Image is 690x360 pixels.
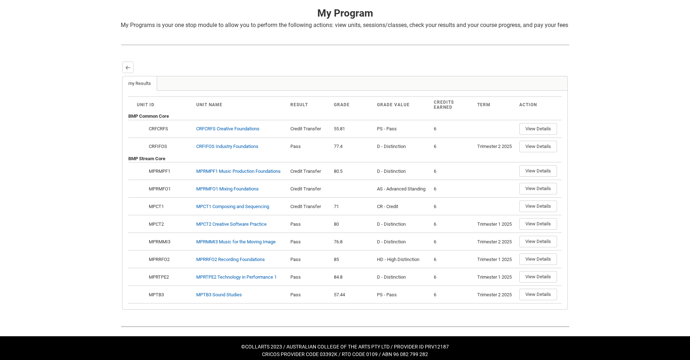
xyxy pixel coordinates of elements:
[121,22,568,28] span: My Programs is your one stop module to allow you to perform the following actions: view units, se...
[377,274,428,281] div: D - Distinction
[519,271,557,283] button: View Details
[290,221,328,228] div: Pass
[434,203,471,210] div: 6
[377,221,428,228] div: D - Distinction
[290,274,328,281] div: Pass
[196,291,242,298] div: MPTB3 Sound Studies
[290,168,328,175] div: Credit Transfer
[434,274,471,281] div: 6
[196,126,259,131] a: CRFCRFS Creative Foundations
[334,102,372,107] div: Grade
[121,41,569,49] img: REDU_GREY_LINE
[434,125,471,132] div: 6
[477,274,514,281] div: Trimester 1 2025
[334,143,372,150] div: 77.4
[434,291,471,298] div: 6
[377,291,428,298] div: PS - Pass
[477,291,514,298] div: Trimester 2 2025
[196,102,285,107] div: Unit Name
[317,7,373,19] strong: My Program
[334,221,372,228] div: 80
[196,238,276,246] div: MPRMMI3 Music for the Moving Image
[519,289,557,300] button: View Details
[196,168,281,175] div: MPRMPF1 Music Production Foundations
[434,143,471,150] div: 6
[434,100,471,110] div: Credits Earned
[377,256,428,263] div: HD - High Distinction
[377,185,428,193] div: AS - Advanced Standing
[148,125,190,132] div: CRFCRFS
[290,256,328,263] div: Pass
[121,323,569,330] img: REDU_GREY_LINE
[477,238,514,246] div: Trimester 2 2025
[196,125,259,132] div: CRFCRFS Creative Foundations
[196,168,281,174] a: MPRMPF1 Music Production Foundations
[196,256,265,263] div: MPRRFO2 Recording Foundations
[196,221,267,228] div: MPCT2 Creative Software Practice
[519,123,557,135] button: View Details
[290,203,328,210] div: Credit Transfer
[148,203,190,210] div: MPCT1
[196,185,259,193] div: MPRMFO1 Mixing Foundations
[334,125,372,132] div: 55.81
[377,168,428,175] div: D - Distinction
[196,257,265,262] a: MPRRFO2 Recording Foundations
[434,221,471,228] div: 6
[148,221,190,228] div: MPCT2
[334,256,372,263] div: 85
[377,238,428,246] div: D - Distinction
[148,238,190,246] div: MPRMMI3
[434,185,471,193] div: 6
[196,186,259,192] a: MPRMFO1 Mixing Foundations
[477,102,514,107] div: Term
[137,102,190,107] div: Unit ID
[377,203,428,210] div: CR - Credit
[128,113,169,119] b: BMP Common Core
[519,102,553,107] div: Action
[477,221,514,228] div: Trimester 1 2025
[477,256,514,263] div: Trimester 1 2025
[519,253,557,265] button: View Details
[196,143,258,150] div: CRFIFOS Industry Foundations
[290,185,328,193] div: Credit Transfer
[377,143,428,150] div: D - Distinction
[334,274,372,281] div: 84.8
[148,274,190,281] div: MPRTPE2
[519,141,557,152] button: View Details
[123,76,157,91] a: my Results
[334,238,372,246] div: 76.8
[196,204,269,209] a: MPCT1 Composing and Sequencing
[196,274,277,280] a: MPRTPE2 Technology in Performance 1
[128,156,165,161] b: BMP Stream Core
[290,102,328,107] div: Result
[196,221,267,227] a: MPCT2 Creative Software Practice
[334,203,372,210] div: 71
[148,291,190,298] div: MPTB3
[377,102,428,107] div: Grade Value
[148,168,190,175] div: MPRMPF1
[519,165,557,177] button: View Details
[434,256,471,263] div: 6
[196,203,269,210] div: MPCT1 Composing and Sequencing
[290,143,328,150] div: Pass
[434,238,471,246] div: 6
[148,185,190,193] div: MPRMFO1
[290,291,328,298] div: Pass
[196,292,242,297] a: MPTB3 Sound Studies
[377,125,428,132] div: PS - Pass
[334,168,372,175] div: 80.5
[290,125,328,132] div: Credit Transfer
[196,239,276,244] a: MPRMMI3 Music for the Moving Image
[196,274,277,281] div: MPRTPE2 Technology in Performance 1
[290,238,328,246] div: Pass
[477,143,514,150] div: Trimester 2 2025
[196,144,258,149] a: CRFIFOS Industry Foundations
[122,62,134,73] button: Back
[434,168,471,175] div: 6
[519,218,557,230] button: View Details
[519,201,557,212] button: View Details
[334,291,372,298] div: 57.44
[519,183,557,194] button: View Details
[148,143,190,150] div: CRFIFOS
